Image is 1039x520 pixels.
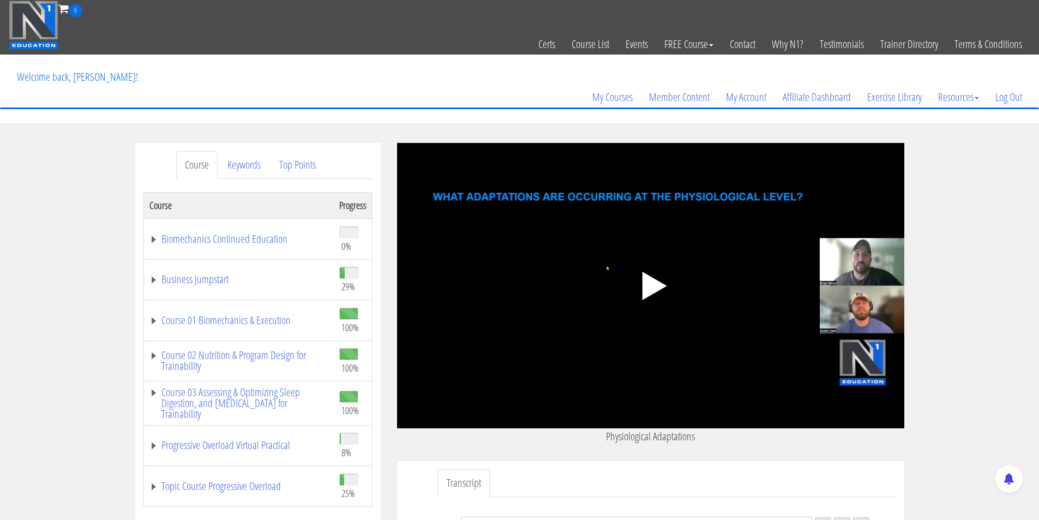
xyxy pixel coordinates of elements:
span: 0% [341,240,351,252]
span: 25% [341,487,355,499]
a: Terms & Conditions [946,17,1030,71]
a: 0 [58,1,82,16]
span: 0 [69,4,82,17]
p: Welcome back, [PERSON_NAME]! [9,55,146,99]
a: Course 03 Assessing & Optimizing Sleep Digestion, and [MEDICAL_DATA] for Trainability [149,387,328,420]
a: Member Content [641,71,718,123]
a: Progressive Overload Virtual Practical [149,440,328,451]
a: Events [617,17,656,71]
span: 100% [341,404,359,416]
a: Affiliate Dashboard [774,71,859,123]
a: Course [176,151,218,179]
a: My Account [718,71,774,123]
th: Progress [334,192,373,218]
span: 29% [341,280,355,292]
a: Contact [722,17,764,71]
a: Certs [530,17,563,71]
a: Log Out [987,71,1030,123]
a: Why N1? [764,17,812,71]
a: Testimonials [812,17,872,71]
th: Course [143,192,334,218]
a: Course 01 Biomechanics & Execution [149,315,328,326]
span: 100% [341,321,359,333]
a: Exercise Library [859,71,930,123]
a: Transcript [438,469,490,497]
a: Biomechanics Continued Education [149,234,328,244]
a: Resources [930,71,987,123]
span: 8% [341,446,351,458]
a: Course List [563,17,617,71]
a: Trainer Directory [872,17,946,71]
span: 100% [341,362,359,374]
a: Keywords [219,151,269,179]
a: Course 02 Nutrition & Program Design for Trainability [149,350,328,372]
img: n1-education [9,1,58,50]
a: Top Points [271,151,325,179]
a: Topic Course Progressive Overload [149,481,328,492]
p: Physiological Adaptations [397,428,904,445]
a: Business Jumpstart [149,274,328,285]
a: FREE Course [656,17,722,71]
a: My Courses [584,71,641,123]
